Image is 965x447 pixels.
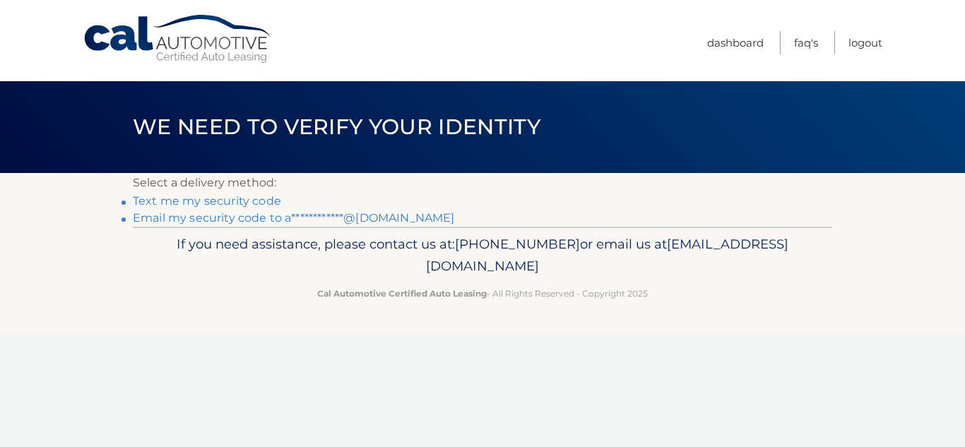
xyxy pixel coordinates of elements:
span: We need to verify your identity [133,114,540,140]
a: Text me my security code [133,194,281,208]
span: [PHONE_NUMBER] [455,236,580,252]
a: Logout [848,31,882,54]
p: Select a delivery method: [133,173,832,193]
a: Dashboard [707,31,764,54]
a: FAQ's [794,31,818,54]
p: If you need assistance, please contact us at: or email us at [142,233,823,278]
a: Cal Automotive [83,14,273,64]
p: - All Rights Reserved - Copyright 2025 [142,286,823,301]
strong: Cal Automotive Certified Auto Leasing [317,288,487,299]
